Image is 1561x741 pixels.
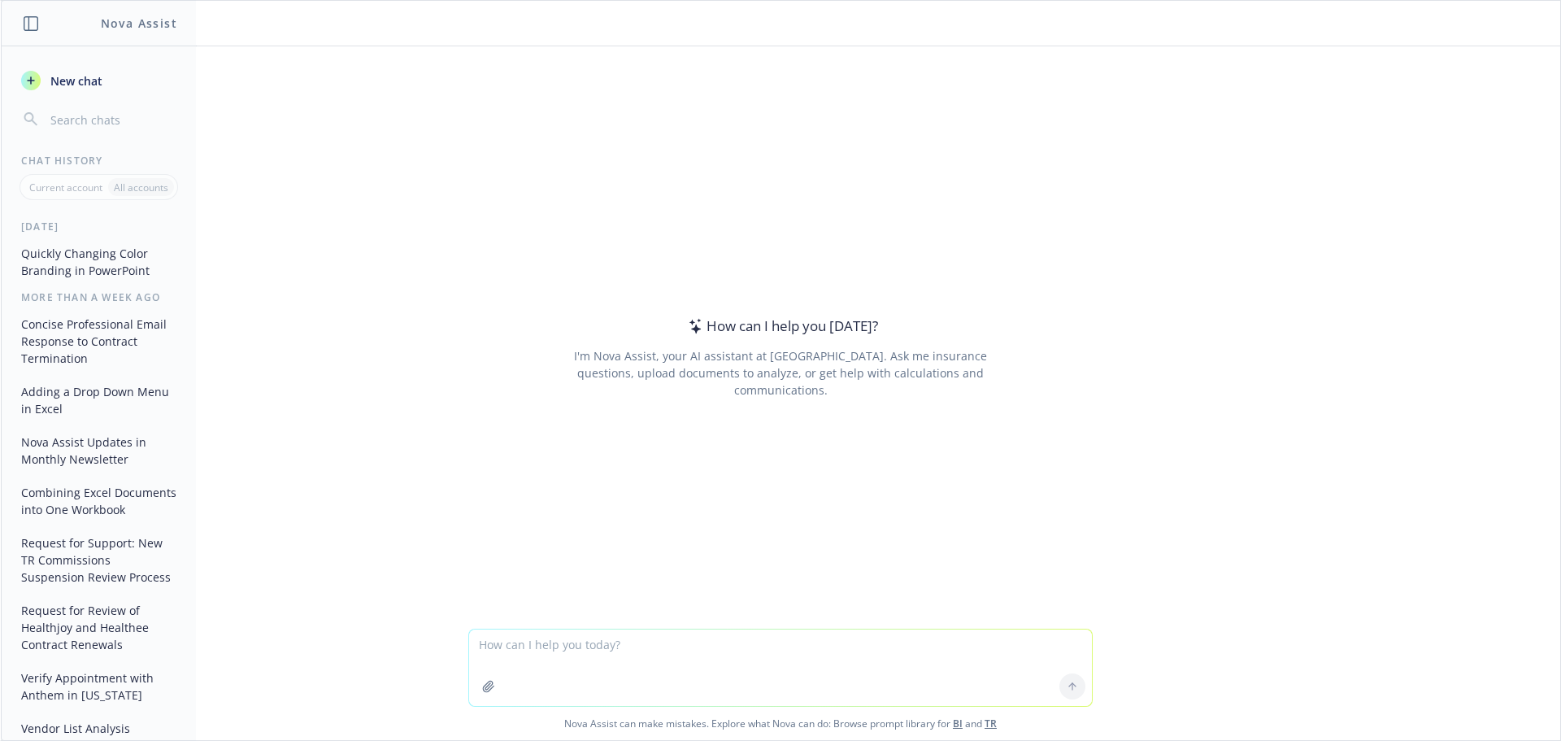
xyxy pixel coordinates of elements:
button: New chat [15,66,183,95]
input: Search chats [47,108,176,131]
div: I'm Nova Assist, your AI assistant at [GEOGRAPHIC_DATA]. Ask me insurance questions, upload docum... [551,347,1009,399]
div: Chat History [2,154,196,168]
div: How can I help you [DATE]? [684,316,878,337]
button: Adding a Drop Down Menu in Excel [15,378,183,422]
button: Combining Excel Documents into One Workbook [15,479,183,523]
button: Verify Appointment with Anthem in [US_STATE] [15,665,183,708]
button: Nova Assist Updates in Monthly Newsletter [15,429,183,473]
a: BI [953,717,963,730]
div: More than a week ago [2,290,196,304]
h1: Nova Assist [101,15,177,32]
button: Concise Professional Email Response to Contract Termination [15,311,183,372]
p: All accounts [114,181,168,194]
button: Request for Review of Healthjoy and Healthee Contract Renewals [15,597,183,658]
button: Quickly Changing Color Branding in PowerPoint [15,240,183,284]
button: Request for Support: New TR Commissions Suspension Review Process [15,530,183,591]
span: New chat [47,72,102,89]
span: Nova Assist can make mistakes. Explore what Nova can do: Browse prompt library for and [7,707,1554,740]
div: [DATE] [2,220,196,233]
p: Current account [29,181,102,194]
a: TR [985,717,997,730]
